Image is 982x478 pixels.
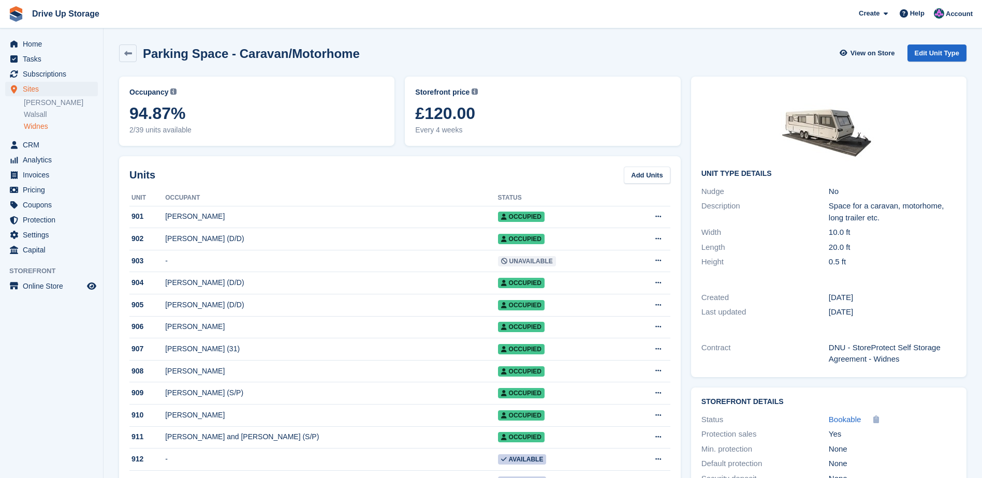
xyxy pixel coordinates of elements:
div: [PERSON_NAME] (31) [165,343,497,354]
div: 903 [129,256,165,266]
a: Bookable [829,414,861,426]
div: 902 [129,233,165,244]
img: stora-icon-8386f47178a22dfd0bd8f6a31ec36ba5ce8667c1dd55bd0f319d3a0aa187defe.svg [8,6,24,22]
a: menu [5,153,98,167]
div: Space for a caravan, motorhome, long trailer etc. [829,200,956,223]
span: Occupied [498,322,545,332]
div: No [829,186,956,198]
span: Coupons [23,198,85,212]
div: Length [701,242,829,253]
img: Andy [934,8,944,19]
span: Occupancy [129,87,168,98]
span: Occupied [498,234,545,244]
div: [PERSON_NAME] [165,211,497,222]
img: icon-info-grey-7440780725fd019a000dd9b08b2336e03edf1995a4989e88bcd33f0948082b44.svg [472,88,478,95]
span: Occupied [498,432,545,442]
div: Nudge [701,186,829,198]
span: Unavailable [498,256,556,266]
a: menu [5,168,98,182]
div: Default protection [701,458,829,470]
span: Settings [23,228,85,242]
span: Occupied [498,212,545,222]
div: 906 [129,321,165,332]
div: [DATE] [829,306,956,318]
div: 911 [129,431,165,442]
div: Last updated [701,306,829,318]
span: Account [946,9,973,19]
a: menu [5,82,98,96]
span: Storefront price [415,87,470,98]
a: menu [5,213,98,227]
span: 2/39 units available [129,125,384,136]
a: Drive Up Storage [28,5,104,22]
span: Subscriptions [23,67,85,81]
a: View on Store [839,44,899,62]
a: menu [5,183,98,197]
div: Created [701,292,829,304]
th: Occupant [165,190,497,206]
span: Occupied [498,344,545,354]
div: Height [701,256,829,268]
div: [PERSON_NAME] [165,410,497,421]
div: [DATE] [829,292,956,304]
div: Yes [829,428,956,440]
span: Sites [23,82,85,96]
div: Description [701,200,829,223]
div: [PERSON_NAME] (S/P) [165,387,497,398]
div: [PERSON_NAME] (D/D) [165,277,497,288]
span: Bookable [829,415,861,424]
div: None [829,443,956,455]
td: - [165,250,497,272]
span: CRM [23,138,85,152]
a: menu [5,138,98,152]
span: Occupied [498,388,545,398]
div: [PERSON_NAME] [165,366,497,377]
span: View on Store [851,48,895,58]
div: 901 [129,211,165,222]
a: Widnes [24,122,98,131]
div: 904 [129,277,165,288]
h2: Storefront Details [701,398,956,406]
img: icon-info-grey-7440780725fd019a000dd9b08b2336e03edf1995a4989e88bcd33f0948082b44.svg [170,88,177,95]
span: Occupied [498,366,545,377]
span: Occupied [498,300,545,310]
td: - [165,449,497,471]
div: [PERSON_NAME] (D/D) [165,233,497,244]
span: Protection [23,213,85,227]
h2: Unit Type details [701,170,956,178]
div: 909 [129,387,165,398]
div: Status [701,414,829,426]
span: Capital [23,243,85,257]
span: Help [910,8,925,19]
span: Create [859,8,880,19]
span: Available [498,454,547,465]
div: DNU - StoreProtect Self Storage Agreement - Widnes [829,342,956,365]
div: 910 [129,410,165,421]
div: [PERSON_NAME] [165,321,497,332]
span: Analytics [23,153,85,167]
div: None [829,458,956,470]
a: Walsall [24,110,98,119]
span: Pricing [23,183,85,197]
span: Online Store [23,279,85,293]
h2: Units [129,167,155,183]
span: Storefront [9,266,103,276]
a: Add Units [624,167,670,184]
div: 10.0 ft [829,227,956,238]
div: 20.0 ft [829,242,956,253]
div: Protection sales [701,428,829,440]
th: Status [498,190,624,206]
div: 0.5 ft [829,256,956,268]
a: Edit Unit Type [907,44,966,62]
span: Occupied [498,410,545,421]
span: Invoices [23,168,85,182]
div: Contract [701,342,829,365]
span: Every 4 weeks [415,125,670,136]
img: widpark.jpg [763,87,895,161]
span: Tasks [23,52,85,66]
a: menu [5,37,98,51]
div: 907 [129,343,165,354]
a: Preview store [85,280,98,292]
div: 912 [129,454,165,465]
span: Home [23,37,85,51]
